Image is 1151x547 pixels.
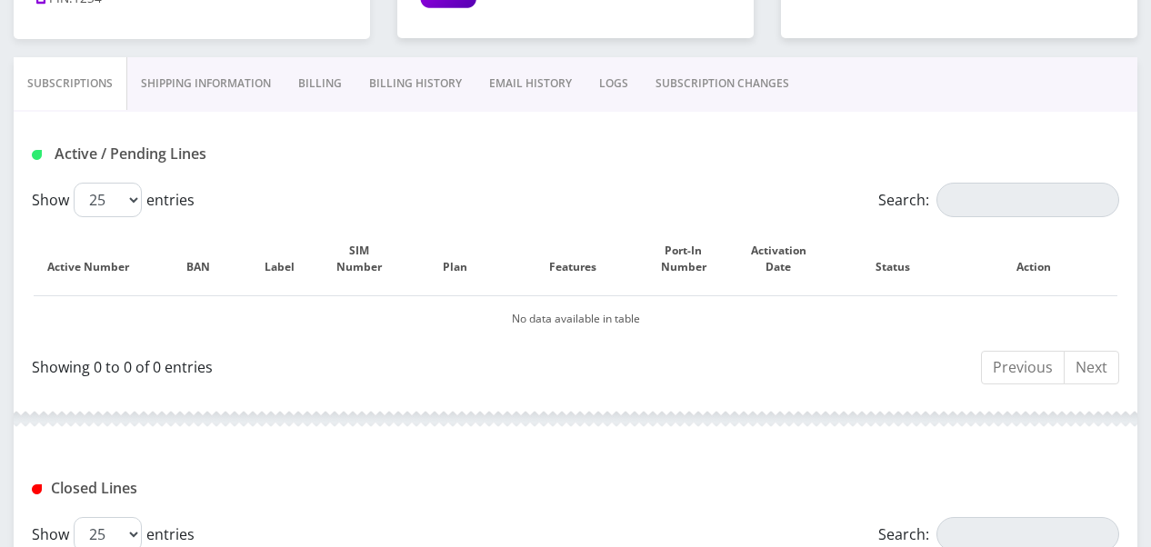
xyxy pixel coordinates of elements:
input: Search: [936,183,1119,217]
div: Showing 0 to 0 of 0 entries [32,349,562,378]
h1: Active / Pending Lines [32,145,376,163]
th: SIM Number: activate to sort column ascending [326,224,410,293]
th: Status: activate to sort column ascending [838,224,966,293]
select: Showentries [74,183,142,217]
label: Search: [878,183,1119,217]
th: Port-In Number: activate to sort column ascending [647,224,736,293]
a: LOGS [586,57,642,110]
a: SUBSCRIPTION CHANGES [642,57,803,110]
img: Closed Lines [32,484,42,494]
img: Active / Pending Lines [32,150,42,160]
th: Features: activate to sort column ascending [518,224,646,293]
a: Shipping Information [127,57,285,110]
th: Active Number: activate to sort column ascending [34,224,162,293]
a: Previous [981,351,1065,384]
th: Activation Date: activate to sort column ascending [739,224,836,293]
th: Action: activate to sort column ascending [968,224,1117,293]
th: Plan: activate to sort column ascending [412,224,516,293]
a: Subscriptions [14,57,127,110]
h1: Closed Lines [32,480,376,497]
th: Label: activate to sort column ascending [254,224,325,293]
td: No data available in table [34,295,1117,342]
a: Next [1064,351,1119,384]
a: Billing [285,57,355,110]
label: Show entries [32,183,195,217]
a: EMAIL HISTORY [475,57,586,110]
th: BAN: activate to sort column ascending [164,224,252,293]
a: Billing History [355,57,475,110]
